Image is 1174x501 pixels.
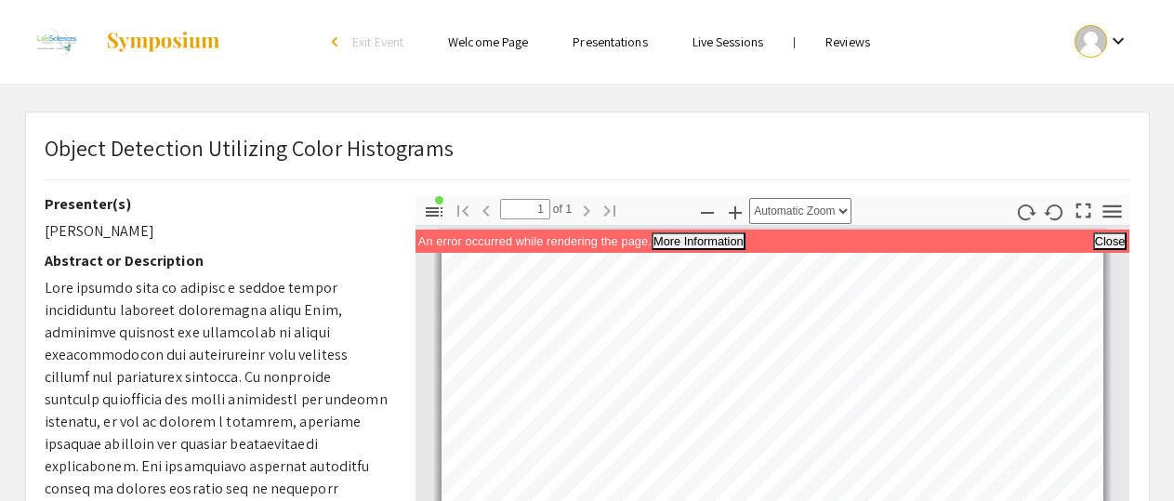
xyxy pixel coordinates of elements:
[1107,30,1129,52] mat-icon: Expand account dropdown
[45,195,388,213] h2: Presenter(s)
[14,417,79,487] iframe: Chat
[332,36,343,47] div: arrow_back_ios
[594,196,626,223] button: Go to Last Page
[418,198,450,225] button: Toggle Sidebar (document contains outline/attachments/layers)
[1009,198,1041,225] button: Rotate Clockwise
[825,33,870,50] a: Reviews
[693,33,763,50] a: Live Sessions
[749,198,851,224] select: Zoom
[352,33,403,50] span: Exit Event
[448,33,528,50] a: Welcome Page
[1055,20,1149,62] button: Expand account dropdown
[500,199,550,219] input: Page
[573,33,647,50] a: Presentations
[447,196,479,223] button: Go to First Page
[550,199,573,219] span: of 1
[571,196,602,223] button: Next Page
[25,19,87,65] img: 2025 Life Sciences South Florida STEM Undergraduate Symposium
[45,220,388,243] p: [PERSON_NAME]
[45,131,454,165] p: Object Detection Utilizing Color Histograms
[25,19,222,65] a: 2025 Life Sciences South Florida STEM Undergraduate Symposium
[105,31,221,53] img: Symposium by ForagerOne
[470,196,502,223] button: Previous Page
[1096,198,1128,225] button: Tools
[1038,198,1070,225] button: Rotate Counterclockwise
[1067,195,1099,222] button: Switch to Presentation Mode
[692,198,723,225] button: Zoom Out
[719,198,751,225] button: Zoom In
[785,33,803,50] li: |
[45,252,388,270] h2: Abstract or Description
[652,232,745,250] button: More Information
[418,234,652,248] span: An error occurred while rendering the page.
[1093,232,1128,250] button: Close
